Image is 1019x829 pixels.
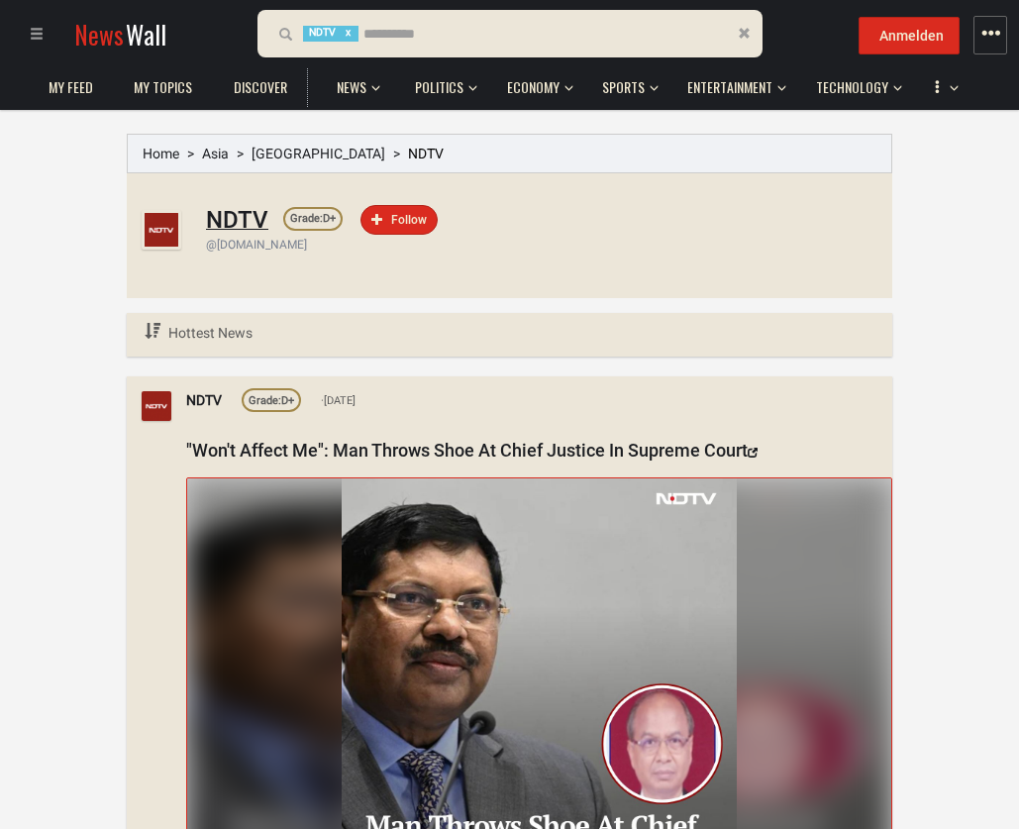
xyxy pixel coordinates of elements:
button: News [327,59,386,107]
span: Grade: [290,212,323,225]
a: Sports [592,68,655,107]
a: "Won't Affect Me": Man Throws Shoe At Chief Justice In Supreme Court [186,440,758,461]
a: Hottest News [142,313,255,354]
a: Entertainment [677,68,782,107]
a: News [327,68,376,107]
a: Grade:D+ [283,207,343,231]
span: Grade: [249,395,281,408]
span: My topics [134,78,192,96]
span: Entertainment [687,78,772,96]
div: D+ [249,393,294,411]
button: Anmelden [859,17,960,54]
button: Technology [806,59,902,107]
span: Follow [391,213,427,227]
span: News [337,78,366,96]
button: Politics [405,59,477,107]
span: Hottest News [168,325,253,341]
span: NDTV [408,146,444,161]
span: News [74,16,124,52]
span: Discover [234,78,287,96]
a: Asia [202,146,229,161]
span: My Feed [49,78,93,96]
img: Profile picture of NDTV [142,391,171,421]
img: Profile picture of NDTV [142,210,181,250]
a: Grade:D+ [242,388,301,412]
a: Home [143,146,179,161]
a: [GEOGRAPHIC_DATA] [252,146,385,161]
a: Technology [806,68,898,107]
button: Entertainment [677,59,786,107]
a: NDTV [186,389,222,411]
div: @[DOMAIN_NAME] [206,237,877,254]
a: NewsWall [74,16,166,52]
div: D+ [290,211,336,227]
span: Technology [816,78,888,96]
a: Politics [405,68,473,107]
span: Sports [602,78,645,96]
a: Economy [497,68,569,107]
span: Wall [126,16,166,52]
span: Politics [415,78,463,96]
span: [DATE] [321,392,356,410]
a: NDTV [206,217,268,231]
span: Anmelden [879,28,944,44]
span: Economy [507,78,560,96]
button: Sports [592,59,659,107]
h1: NDTV [206,206,268,234]
button: Economy [497,59,573,107]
